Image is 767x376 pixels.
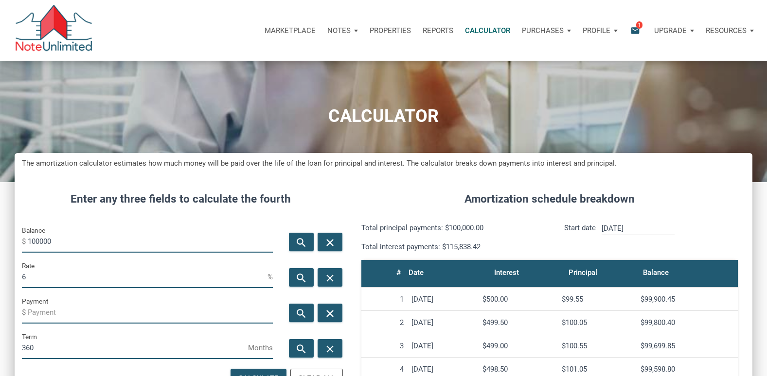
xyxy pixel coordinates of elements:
div: $101.05 [562,365,633,374]
i: search [296,308,307,320]
span: 1 [636,21,642,29]
div: $499.50 [482,318,554,327]
div: $100.05 [562,318,633,327]
button: Reports [417,16,459,45]
div: Interest [494,266,519,279]
button: search [289,268,314,287]
p: Notes [327,26,351,35]
i: email [629,25,641,36]
button: Purchases [516,16,577,45]
a: Properties [364,16,417,45]
button: Upgrade [648,16,700,45]
div: $99,800.40 [641,318,734,327]
div: 3 [365,342,404,350]
div: 4 [365,365,404,374]
input: Balance [28,231,273,253]
p: Resources [706,26,747,35]
h4: Enter any three fields to calculate the fourth [22,191,339,207]
div: Date [409,266,424,279]
h1: CALCULATOR [7,106,760,126]
button: Notes [321,16,364,45]
label: Balance [22,224,45,236]
p: Marketplace [265,26,316,35]
button: close [318,339,342,358]
h5: The amortization calculator estimates how much money will be paid over the life of the loan for p... [22,158,745,169]
div: $498.50 [482,365,554,374]
div: # [396,266,401,279]
button: Profile [577,16,624,45]
div: [DATE] [411,365,475,374]
div: Balance [643,266,669,279]
a: Calculator [459,16,516,45]
label: Rate [22,260,35,272]
button: close [318,233,342,251]
label: Term [22,331,37,342]
button: close [318,304,342,322]
span: $ [22,305,28,320]
p: Start date [564,222,596,253]
p: Profile [583,26,610,35]
input: Payment [28,302,273,324]
span: Months [248,340,273,356]
div: $99.55 [562,295,633,304]
div: 2 [365,318,404,327]
button: search [289,233,314,251]
span: $ [22,234,28,249]
button: search [289,304,314,322]
i: close [324,272,336,284]
div: $100.55 [562,342,633,350]
div: $499.00 [482,342,554,350]
img: NoteUnlimited [15,5,93,56]
button: Marketplace [259,16,321,45]
div: [DATE] [411,295,475,304]
div: [DATE] [411,342,475,350]
span: % [268,269,273,285]
i: close [324,308,336,320]
div: 1 [365,295,404,304]
p: Total principal payments: $100,000.00 [361,222,542,234]
div: $500.00 [482,295,554,304]
i: close [324,343,336,355]
button: close [318,268,342,287]
div: Principal [569,266,597,279]
input: Rate [22,266,268,288]
div: [DATE] [411,318,475,327]
i: close [324,237,336,249]
button: email1 [623,16,648,45]
input: Term [22,337,248,359]
div: $99,900.45 [641,295,734,304]
h4: Amortization schedule breakdown [354,191,745,207]
p: Upgrade [654,26,687,35]
p: Purchases [522,26,564,35]
p: Total interest payments: $115,838.42 [361,241,542,253]
button: search [289,339,314,358]
p: Properties [370,26,411,35]
i: search [296,237,307,249]
i: search [296,272,307,284]
p: Calculator [465,26,510,35]
p: Reports [423,26,453,35]
label: Payment [22,295,48,307]
i: search [296,343,307,355]
div: $99,598.80 [641,365,734,374]
button: Resources [700,16,760,45]
div: $99,699.85 [641,342,734,350]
